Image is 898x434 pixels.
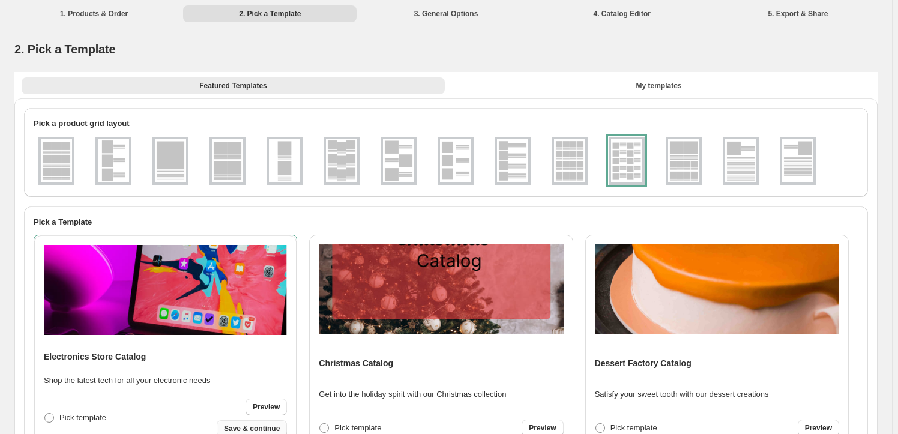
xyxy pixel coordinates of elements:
[41,139,72,182] img: g3x3v1
[14,43,115,56] span: 2. Pick a Template
[595,388,769,400] p: Satisfy your sweet tooth with our dessert creations
[224,424,280,433] span: Save & continue
[44,351,146,363] h4: Electronics Store Catalog
[383,139,414,182] img: g1x3v2
[334,423,381,432] span: Pick template
[636,81,681,91] span: My templates
[595,357,692,369] h4: Dessert Factory Catalog
[529,423,556,433] span: Preview
[440,139,471,182] img: g1x3v3
[253,402,280,412] span: Preview
[805,423,832,433] span: Preview
[155,139,186,182] img: g1x1v1
[782,139,813,182] img: g1x1v3
[610,423,657,432] span: Pick template
[554,139,585,182] img: g4x4v1
[34,216,858,228] h2: Pick a Template
[319,357,393,369] h4: Christmas Catalog
[497,139,528,182] img: g1x4v1
[212,139,243,182] img: g2x2v1
[199,81,267,91] span: Featured Templates
[668,139,699,182] img: g2x1_4x2v1
[246,399,287,415] a: Preview
[269,139,300,182] img: g1x2v1
[326,139,357,182] img: g3x3v2
[319,388,506,400] p: Get into the holiday spirit with our Christmas collection
[98,139,129,182] img: g1x3v1
[34,118,858,130] h2: Pick a product grid layout
[44,375,211,387] p: Shop the latest tech for all your electronic needs
[725,139,756,182] img: g1x1v2
[59,413,106,422] span: Pick template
